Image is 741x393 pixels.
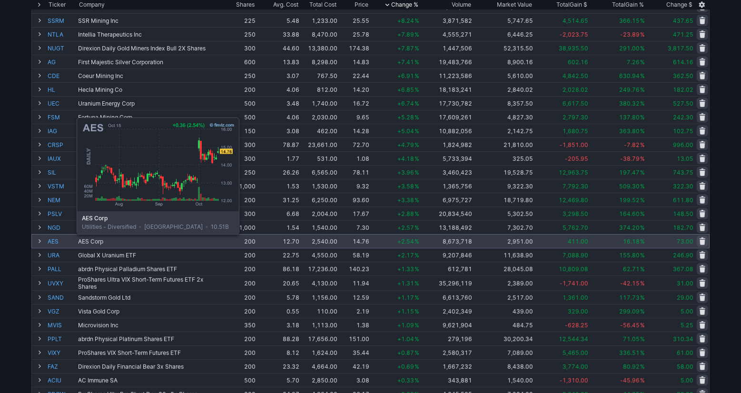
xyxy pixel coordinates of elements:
td: 13,380.00 [300,41,338,55]
span: 509.30 [619,183,640,190]
span: % [640,238,645,245]
td: 21,810.00 [473,138,534,151]
td: 6.68 [257,206,300,220]
span: % [640,224,645,231]
span: % [415,59,419,66]
span: +4.18 [397,155,414,162]
span: 611.80 [673,196,693,204]
span: % [640,31,645,38]
span: % [640,183,645,190]
td: 18,183,241 [420,82,474,96]
div: Global X Uranium ETF [78,252,221,259]
a: UVXY [48,276,76,290]
span: % [415,196,419,204]
td: 86.18 [257,262,300,275]
td: 9,207,846 [420,248,474,262]
span: % [415,224,419,231]
a: IAG [48,124,76,138]
span: +1.33 [397,265,414,273]
span: 7,792.30 [563,183,588,190]
span: 12,469.80 [559,196,588,204]
td: 17.67 [338,206,370,220]
td: 812.00 [300,82,338,96]
td: 462.00 [300,124,338,138]
span: 7,088.90 [563,252,588,259]
td: 25.78 [338,27,370,41]
a: PSLV [48,207,76,220]
td: 200 [222,248,257,262]
td: 10,882,056 [420,124,474,138]
td: 4,827.30 [473,110,534,124]
span: % [640,196,645,204]
span: +3.96 [397,169,414,176]
td: 4,550.00 [300,248,338,262]
span: % [640,294,645,301]
span: 366.15 [619,17,640,24]
td: 5.48 [257,13,300,27]
span: % [415,45,419,52]
span: +7.89 [397,31,414,38]
td: 6,565.00 [300,165,338,179]
a: VSTM [48,179,76,193]
span: % [415,265,419,273]
td: 150 [222,124,257,138]
span: +1.17 [397,294,414,301]
span: 602.16 [568,59,588,66]
span: +5.04 [397,128,414,135]
td: 28,045.08 [473,262,534,275]
span: 996.00 [673,141,693,148]
td: 5,747.65 [473,13,534,27]
span: +7.41 [397,59,414,66]
a: UEC [48,97,76,110]
td: 14.83 [338,55,370,69]
a: NTLA [48,28,76,41]
span: -23.89 [620,31,640,38]
span: % [415,128,419,135]
span: 6,617.50 [563,100,588,107]
span: +2.88 [397,210,414,217]
span: % [640,59,645,66]
span: -42.15 [620,280,640,287]
td: 14.20 [338,82,370,96]
img: chart.ashx [81,122,235,207]
span: 38,935.50 [559,45,588,52]
td: 7.30 [338,220,370,234]
span: 155.80 [619,252,640,259]
span: 242.30 [673,114,693,121]
td: 1,540.00 [300,220,338,234]
td: 8,470.00 [300,27,338,41]
span: 630.94 [619,72,640,79]
td: 3,460,423 [420,165,474,179]
td: 22.44 [338,69,370,82]
td: 2,517.00 [473,290,534,304]
span: % [640,265,645,273]
span: 1,680.75 [563,128,588,135]
td: 5,733,394 [420,151,474,165]
td: 1,447,506 [420,41,474,55]
a: PPLT [48,332,76,345]
span: 3,298.50 [563,210,588,217]
td: 600 [222,55,257,69]
td: 1,000 [222,179,257,193]
span: 1,361.00 [563,294,588,301]
td: 3.48 [257,96,300,110]
span: +5.28 [397,114,414,121]
span: -7.82 [624,141,640,148]
span: 13.05 [677,155,693,162]
td: 300 [222,41,257,55]
td: 4,555,271 [420,27,474,41]
td: 5.78 [257,290,300,304]
td: 6,250.00 [300,193,338,206]
td: 6,613,760 [420,290,474,304]
span: 471.25 [673,31,693,38]
td: 9.65 [338,110,370,124]
span: 7.26 [627,59,640,66]
span: -205.95 [565,155,588,162]
td: 33.88 [257,27,300,41]
span: 148.50 [673,210,693,217]
a: AG [48,55,76,69]
td: 35,296,119 [420,275,474,290]
span: 2,797.30 [563,114,588,121]
td: 17,730,782 [420,96,474,110]
a: SIL [48,166,76,179]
